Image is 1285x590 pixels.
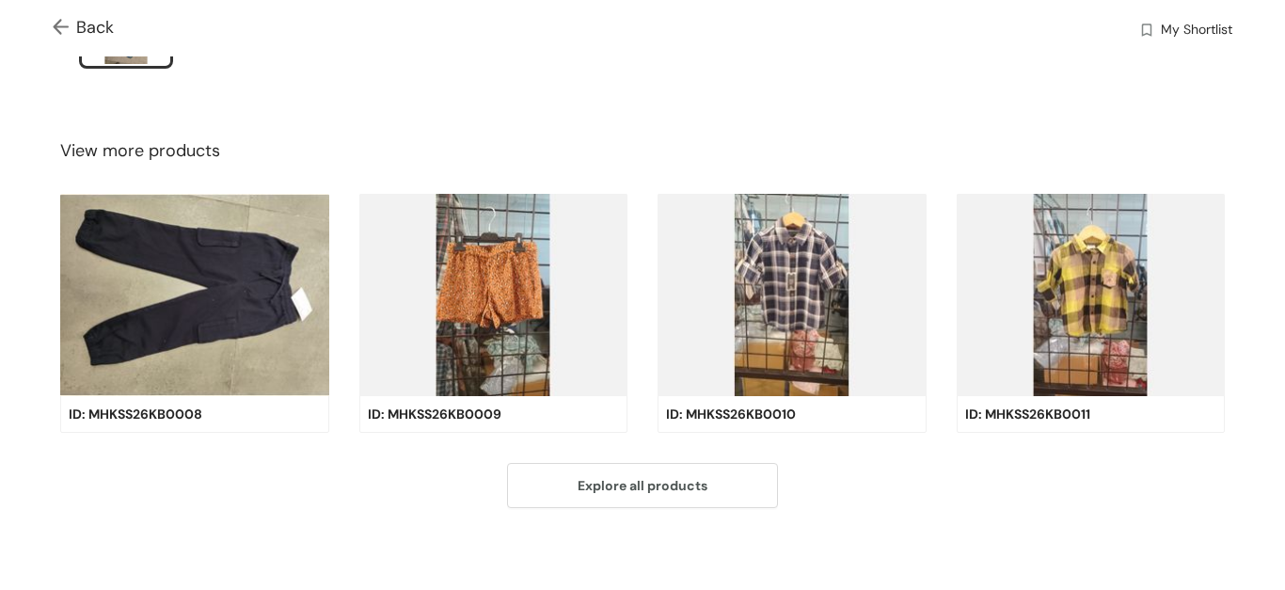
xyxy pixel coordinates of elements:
[578,475,707,496] span: Explore all products
[60,138,220,164] span: View more products
[507,463,778,508] button: Explore all products
[60,194,329,397] img: product-img
[666,404,796,424] span: ID: MHKSS26KB0010
[1161,20,1232,42] span: My Shortlist
[53,15,114,40] span: Back
[69,404,202,424] span: ID: MHKSS26KB0008
[368,404,501,424] span: ID: MHKSS26KB0009
[1138,22,1155,41] img: wishlist
[965,404,1090,424] span: ID: MHKSS26KB0011
[359,194,628,397] img: product-img
[53,19,76,39] img: Go back
[957,194,1226,397] img: product-img
[658,194,927,397] img: product-img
